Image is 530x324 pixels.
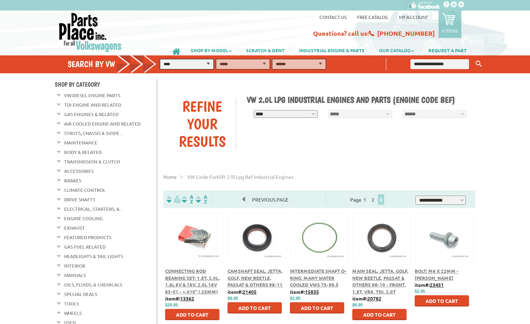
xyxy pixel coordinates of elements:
[290,268,347,288] a: Intermediate Shaft O-Ring: Many Water Cooled VWs 75-99.5
[195,195,209,203] img: Sort by Sales Rank
[64,280,122,289] a: Oils, Fluids, & Chemicals
[239,44,292,56] a: SCRATCH & DENT
[227,302,282,313] button: Add to Cart
[430,282,444,288] u: 23451
[352,295,381,302] b: item#:
[64,261,85,270] a: Interior
[58,12,122,53] img: Parts Place Inc!
[415,268,459,281] a: Bolt: M6 x 22mm - [PERSON_NAME]
[370,196,376,203] a: 2
[247,95,470,105] h1: VW 2.0L LPG Industrial Engines and Parts (Engine Code BEF)
[64,119,141,128] a: Air Cooled Engine and Related
[64,195,95,204] a: Drive Shafts
[367,295,381,302] u: 20782
[326,194,409,205] div: Page
[64,176,81,185] a: Brakes
[64,299,79,308] a: Tools
[176,311,209,318] span: Add to Cart
[64,100,121,109] a: TDI Engine and Related
[163,174,177,180] a: Home
[363,311,396,318] span: Add to Cart
[180,295,194,302] u: 13362
[64,185,106,195] a: Climate Control
[64,252,123,261] a: Headlights & Tail Lights
[352,268,408,295] a: Main Seal: Jetta, Golf, New Beetle, Passat & Others 98-10 - Front, 1.8T, VR6, TDI, 2.0T
[64,290,97,299] a: Special Deals
[357,14,388,20] a: Free Catalog
[64,138,97,147] a: Maintenance
[352,303,363,308] span: $6.95
[167,195,181,203] img: filterpricelow.svg
[415,295,469,306] button: Add to Cart
[64,223,85,232] a: Exhaust
[68,59,164,69] h4: Search by VW
[290,296,300,301] span: $2.95
[165,309,219,320] button: Add to Cart
[362,196,368,203] a: 1
[426,298,458,304] span: Add to Cart
[243,289,257,295] u: 21405
[64,309,82,318] a: Wheels
[165,268,220,295] a: Connecting Rod Bearing Set: 1.8T, 2.0L, 1.8L 8V & 16V, 2.0L 16V 83-01 - +.010" (.25mm)
[184,44,239,56] a: SHOP BY MODEL
[378,194,384,205] span: 3
[399,14,428,20] a: My Account
[64,110,118,119] a: Gas Engines & Related
[305,289,319,295] u: 15835
[290,289,319,295] b: item#:
[64,271,86,280] a: Manuals
[64,204,123,214] a: Electrical, Starters, &...
[165,303,178,308] span: $29.95
[421,44,474,56] a: REQUEST A PART
[243,196,295,203] a: Previous Page
[292,44,372,56] a: INDUSTRIAL ENGINE & PARTS
[165,295,194,302] b: item#:
[64,233,111,242] a: Featured Products
[64,214,103,223] a: Engine Cooling
[238,305,271,311] span: Add to Cart
[64,157,120,166] a: Transmission & Clutch
[227,289,257,295] b: item#:
[372,44,421,56] a: OUR CATALOG
[181,195,195,203] img: Sort by Headline
[64,148,102,157] a: Body & Related
[187,174,293,180] span: VW linde forklift 2 0l lpg bef industrial engines
[64,129,123,138] a: Struts, Chassis & Suspe...
[169,97,236,150] div: Refine Your Results
[352,309,407,320] button: Add to Cart
[290,302,344,313] button: Add to Cart
[245,194,295,205] span: Previous Page
[415,289,425,294] span: $2.95
[474,58,484,70] button: Keyword Search
[439,11,461,38] a: 0 items
[64,167,94,176] a: Accessories
[301,305,333,311] span: Add to Cart
[227,268,283,288] a: Camshaft Seal: Jetta, Golf, New Beetle, Passat & Others 98-11
[64,242,106,251] a: Gas Fuel Related
[415,282,444,288] b: item#:
[442,28,458,34] p: 0 items
[319,14,347,20] a: Contact us
[227,296,238,301] span: $9.95
[64,91,120,100] a: VW Diesel Engine Parts
[55,81,156,88] h4: Shop By Category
